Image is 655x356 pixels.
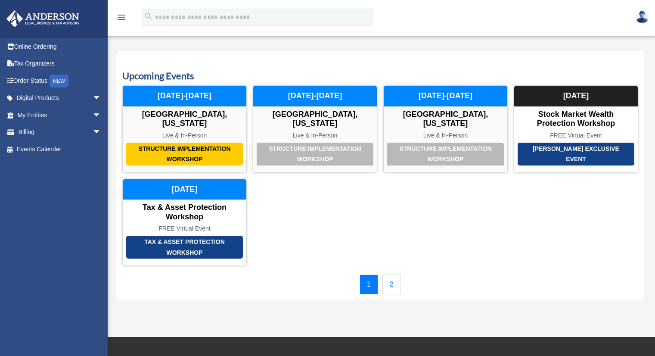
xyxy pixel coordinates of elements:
img: User Pic [636,11,649,23]
a: Order StatusNEW [6,72,114,90]
div: [PERSON_NAME] Exclusive Event [518,143,634,166]
a: Digital Productsarrow_drop_down [6,90,114,107]
a: 2 [382,275,401,294]
div: [DATE] [514,86,638,106]
a: Tax Organizers [6,55,114,72]
div: [DATE]-[DATE] [384,86,507,106]
div: Tax & Asset Protection Workshop [126,236,243,259]
div: Stock Market Wealth Protection Workshop [514,110,638,128]
a: Structure Implementation Workshop [GEOGRAPHIC_DATA], [US_STATE] Live & In-Person [DATE]-[DATE] [383,85,508,172]
a: My Entitiesarrow_drop_down [6,106,114,124]
div: Structure Implementation Workshop [387,143,504,166]
div: [GEOGRAPHIC_DATA], [US_STATE] [123,110,246,128]
i: menu [116,12,127,22]
h3: Upcoming Events [122,69,638,83]
span: arrow_drop_down [93,106,110,124]
div: FREE Virtual Event [514,132,638,139]
div: Structure Implementation Workshop [257,143,373,166]
div: Live & In-Person [253,132,377,139]
div: Live & In-Person [123,132,246,139]
div: [GEOGRAPHIC_DATA], [US_STATE] [384,110,507,128]
div: Tax & Asset Protection Workshop [123,203,246,222]
a: Billingarrow_drop_down [6,124,114,141]
div: [DATE]-[DATE] [123,86,246,106]
a: Structure Implementation Workshop [GEOGRAPHIC_DATA], [US_STATE] Live & In-Person [DATE]-[DATE] [122,85,247,172]
span: arrow_drop_down [93,90,110,107]
div: Structure Implementation Workshop [126,143,243,166]
div: FREE Virtual Event [123,225,246,232]
span: arrow_drop_down [93,124,110,141]
a: menu [116,15,127,22]
i: search [144,12,153,21]
a: 1 [360,275,378,294]
img: Anderson Advisors Platinum Portal [4,10,82,27]
div: [GEOGRAPHIC_DATA], [US_STATE] [253,110,377,128]
div: [DATE]-[DATE] [253,86,377,106]
a: Tax & Asset Protection Workshop Tax & Asset Protection Workshop FREE Virtual Event [DATE] [122,179,247,266]
div: NEW [50,75,68,87]
a: [PERSON_NAME] Exclusive Event Stock Market Wealth Protection Workshop FREE Virtual Event [DATE] [514,85,638,172]
a: Structure Implementation Workshop [GEOGRAPHIC_DATA], [US_STATE] Live & In-Person [DATE]-[DATE] [253,85,377,172]
a: Events Calendar [6,141,110,158]
a: Online Ordering [6,38,114,55]
div: Live & In-Person [384,132,507,139]
div: [DATE] [123,179,246,200]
